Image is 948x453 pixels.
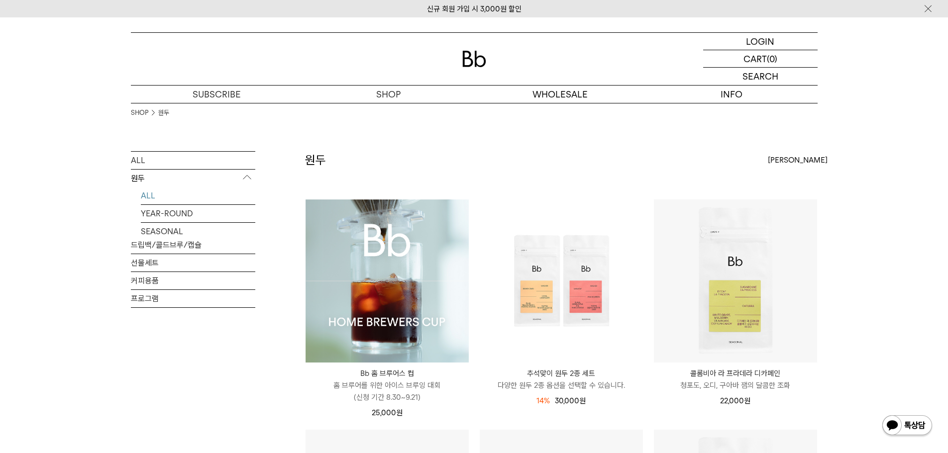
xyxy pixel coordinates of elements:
p: INFO [646,86,818,103]
a: LOGIN [703,33,818,50]
span: 25,000 [372,408,403,417]
a: CART (0) [703,50,818,68]
span: 원 [744,396,750,405]
p: (0) [767,50,777,67]
p: 홈 브루어를 위한 아이스 브루잉 대회 (신청 기간 8.30~9.21) [306,379,469,403]
p: 원두 [131,170,255,187]
a: 선물세트 [131,254,255,272]
a: SHOP [131,108,148,118]
img: 콜롬비아 라 프라데라 디카페인 [654,199,817,362]
p: SEARCH [742,68,778,85]
p: LOGIN [746,33,774,50]
a: 드립백/콜드브루/캡슐 [131,236,255,254]
p: 추석맞이 원두 2종 세트 [480,367,643,379]
span: 원 [396,408,403,417]
span: 22,000 [720,396,750,405]
a: SHOP [303,86,474,103]
p: WHOLESALE [474,86,646,103]
a: 추석맞이 원두 2종 세트 다양한 원두 2종 옵션을 선택할 수 있습니다. [480,367,643,391]
a: ALL [141,187,255,204]
img: 로고 [462,51,486,67]
a: YEAR-ROUND [141,205,255,222]
span: 원 [579,396,586,405]
a: 커피용품 [131,272,255,289]
img: 추석맞이 원두 2종 세트 [480,199,643,362]
a: SUBSCRIBE [131,86,303,103]
p: 다양한 원두 2종 옵션을 선택할 수 있습니다. [480,379,643,391]
a: 신규 회원 가입 시 3,000원 할인 [427,4,522,13]
a: 콜롬비아 라 프라데라 디카페인 청포도, 오디, 구아바 잼의 달콤한 조화 [654,367,817,391]
div: 14% [536,395,550,407]
a: Bb 홈 브루어스 컵 홈 브루어를 위한 아이스 브루잉 대회(신청 기간 8.30~9.21) [306,367,469,403]
img: Bb 홈 브루어스 컵 [306,199,469,362]
p: 청포도, 오디, 구아바 잼의 달콤한 조화 [654,379,817,391]
a: 원두 [158,108,169,118]
p: CART [743,50,767,67]
p: Bb 홈 브루어스 컵 [306,367,469,379]
a: SEASONAL [141,223,255,240]
span: [PERSON_NAME] [768,154,828,166]
a: 프로그램 [131,290,255,307]
a: ALL [131,152,255,169]
img: 카카오톡 채널 1:1 채팅 버튼 [881,414,933,438]
span: 30,000 [555,396,586,405]
p: 콜롬비아 라 프라데라 디카페인 [654,367,817,379]
h2: 원두 [305,152,326,169]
